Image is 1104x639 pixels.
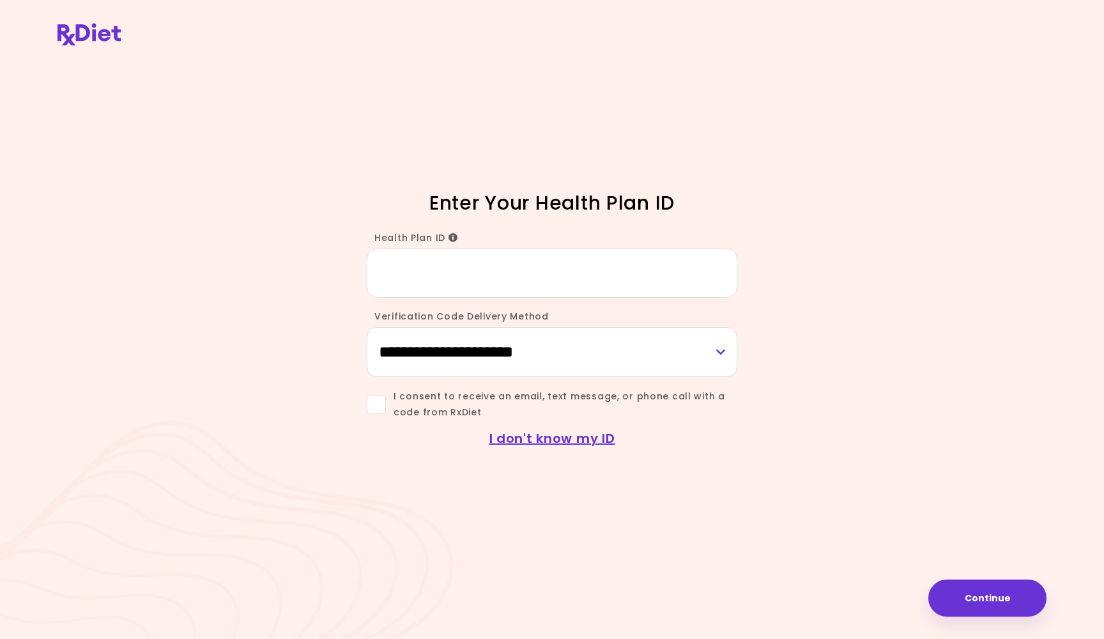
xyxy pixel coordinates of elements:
[328,190,776,215] h1: Enter Your Health Plan ID
[57,23,121,45] img: RxDiet
[928,580,1046,617] button: Continue
[489,429,615,447] a: I don't know my ID
[448,233,458,242] i: Info
[374,231,458,244] span: Health Plan ID
[386,389,737,420] span: I consent to receive an email, text message, or phone call with a code from RxDiet
[367,310,549,323] label: Verification Code Delivery Method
